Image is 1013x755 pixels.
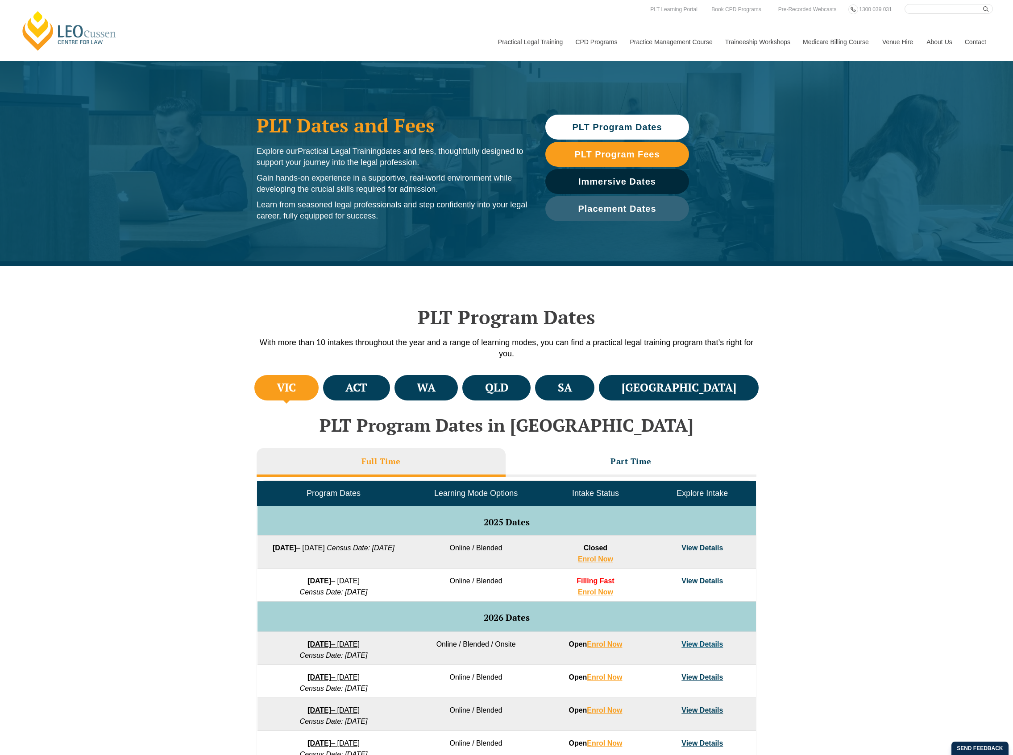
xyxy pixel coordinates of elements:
a: View Details [681,640,723,648]
h4: [GEOGRAPHIC_DATA] [622,380,736,395]
em: Census Date: [DATE] [300,718,368,725]
a: Practical Legal Training [491,23,569,61]
strong: [DATE] [307,739,331,747]
a: Medicare Billing Course [796,23,876,61]
a: Practice Management Course [623,23,718,61]
strong: Open [569,640,622,648]
span: Closed [584,544,607,552]
span: PLT Program Dates [572,123,662,132]
em: Census Date: [DATE] [300,588,368,596]
strong: [DATE] [307,577,331,585]
strong: Open [569,673,622,681]
strong: [DATE] [307,673,331,681]
a: Contact [958,23,993,61]
a: View Details [681,544,723,552]
td: Online / Blended [410,569,542,602]
a: View Details [681,673,723,681]
a: PLT Program Fees [545,142,689,167]
span: Intake Status [572,489,619,498]
a: [DATE]– [DATE] [307,739,360,747]
span: 1300 039 031 [859,6,892,12]
p: Gain hands-on experience in a supportive, real-world environment while developing the crucial ski... [257,173,527,195]
strong: Open [569,706,622,714]
td: Online / Blended [410,536,542,569]
a: Traineeship Workshops [718,23,796,61]
a: Immersive Dates [545,169,689,194]
strong: Open [569,739,622,747]
a: Enrol Now [587,640,622,648]
a: Enrol Now [578,588,613,596]
strong: [DATE] [307,706,331,714]
a: View Details [681,706,723,714]
span: Program Dates [307,489,361,498]
td: Online / Blended / Onsite [410,632,542,665]
a: Enrol Now [578,555,613,563]
h4: WA [417,380,436,395]
a: [DATE]– [DATE] [307,673,360,681]
h3: Full Time [361,456,401,466]
p: Explore our dates and fees, thoughtfully designed to support your journey into the legal profession. [257,146,527,168]
h2: PLT Program Dates in [GEOGRAPHIC_DATA] [252,415,761,435]
a: View Details [681,577,723,585]
a: CPD Programs [569,23,623,61]
a: [DATE]– [DATE] [307,577,360,585]
h4: QLD [485,380,508,395]
p: Learn from seasoned legal professionals and step confidently into your legal career, fully equipp... [257,199,527,222]
a: Placement Dates [545,196,689,221]
a: 1300 039 031 [857,4,894,14]
p: With more than 10 intakes throughout the year and a range of learning modes, you can find a pract... [252,337,761,359]
span: Explore Intake [677,489,728,498]
a: Enrol Now [587,739,622,747]
a: [DATE]– [DATE] [273,544,325,552]
td: Online / Blended [410,665,542,698]
a: View Details [681,739,723,747]
span: Immersive Dates [578,177,656,186]
a: Book CPD Programs [709,4,763,14]
a: Enrol Now [587,706,622,714]
em: Census Date: [DATE] [300,685,368,692]
a: Pre-Recorded Webcasts [776,4,839,14]
a: [DATE]– [DATE] [307,640,360,648]
span: Filling Fast [577,577,614,585]
em: Census Date: [DATE] [300,652,368,659]
em: Census Date: [DATE] [327,544,394,552]
a: Enrol Now [587,673,622,681]
span: 2025 Dates [484,516,530,528]
strong: [DATE] [307,640,331,648]
span: 2026 Dates [484,611,530,623]
a: PLT Program Dates [545,115,689,140]
a: [PERSON_NAME] Centre for Law [20,10,119,52]
a: About Us [920,23,958,61]
h2: PLT Program Dates [252,306,761,328]
iframe: LiveChat chat widget [953,695,991,733]
a: [DATE]– [DATE] [307,706,360,714]
a: Venue Hire [876,23,920,61]
h4: VIC [277,380,296,395]
span: Placement Dates [578,204,656,213]
h4: ACT [345,380,367,395]
a: PLT Learning Portal [648,4,700,14]
span: Practical Legal Training [298,147,381,156]
h3: Part Time [610,456,652,466]
td: Online / Blended [410,698,542,731]
h4: SA [558,380,572,395]
span: PLT Program Fees [574,150,660,159]
strong: [DATE] [273,544,296,552]
h1: PLT Dates and Fees [257,114,527,136]
span: Learning Mode Options [434,489,518,498]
